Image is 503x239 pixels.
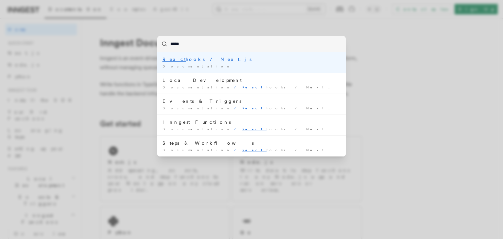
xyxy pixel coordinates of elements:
span: Documentation [162,85,232,89]
div: Steps & Workflows [162,140,341,146]
mark: React [242,106,267,110]
span: Documentation [162,127,232,131]
mark: React [162,57,186,62]
mark: React [242,85,267,89]
mark: React [242,127,267,131]
span: hooks / Next.js [242,148,344,152]
span: / [234,85,240,89]
span: / [234,148,240,152]
div: hooks / Next.js [162,56,341,63]
span: hooks / Next.js [242,85,344,89]
span: Documentation [162,148,232,152]
span: Documentation [162,64,232,68]
mark: React [242,148,267,152]
span: Documentation [162,106,232,110]
div: Local Development [162,77,341,83]
span: / [234,127,240,131]
span: hooks / Next.js [242,127,344,131]
span: hooks / Next.js [242,106,344,110]
div: Inngest Functions [162,119,341,125]
span: / [234,106,240,110]
div: Events & Triggers [162,98,341,104]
